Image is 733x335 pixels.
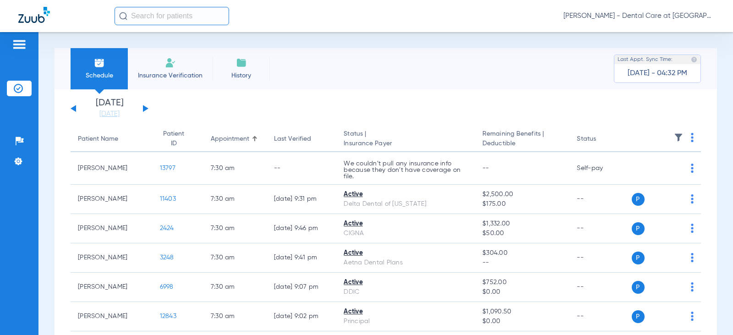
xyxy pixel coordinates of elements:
td: -- [569,302,631,331]
span: 6998 [160,284,174,290]
div: Principal [344,317,468,326]
span: -- [482,258,562,268]
img: group-dot-blue.svg [691,282,694,291]
div: Last Verified [274,134,329,144]
div: Patient ID [160,129,196,148]
span: P [632,193,645,206]
span: $0.00 [482,287,562,297]
a: [DATE] [82,110,137,119]
th: Status [569,126,631,152]
img: Zuub Logo [18,7,50,23]
td: [PERSON_NAME] [71,273,153,302]
img: last sync help info [691,56,697,63]
img: History [236,57,247,68]
div: Aetna Dental Plans [344,258,468,268]
td: [PERSON_NAME] [71,243,153,273]
img: Manual Insurance Verification [165,57,176,68]
td: 7:30 AM [203,302,267,331]
td: 7:30 AM [203,214,267,243]
span: [DATE] - 04:32 PM [628,69,687,78]
span: $304.00 [482,248,562,258]
span: Insurance Verification [135,71,206,80]
div: CIGNA [344,229,468,238]
div: Appointment [211,134,259,144]
span: $752.00 [482,278,562,287]
td: [PERSON_NAME] [71,152,153,185]
span: $2,500.00 [482,190,562,199]
p: We couldn’t pull any insurance info because they don’t have coverage on file. [344,160,468,180]
img: group-dot-blue.svg [691,312,694,321]
td: [DATE] 9:02 PM [267,302,337,331]
td: -- [569,214,631,243]
td: 7:30 AM [203,152,267,185]
div: Patient Name [78,134,118,144]
td: [DATE] 9:07 PM [267,273,337,302]
div: Active [344,219,468,229]
span: Deductible [482,139,562,148]
div: DDIC [344,287,468,297]
span: 3248 [160,254,174,261]
td: [DATE] 9:31 PM [267,185,337,214]
span: $1,090.50 [482,307,562,317]
div: Active [344,190,468,199]
td: 7:30 AM [203,273,267,302]
img: Schedule [94,57,105,68]
img: filter.svg [674,133,683,142]
span: $1,332.00 [482,219,562,229]
td: [DATE] 9:41 PM [267,243,337,273]
td: [DATE] 9:46 PM [267,214,337,243]
img: group-dot-blue.svg [691,224,694,233]
img: group-dot-blue.svg [691,133,694,142]
div: Patient ID [160,129,188,148]
img: Search Icon [119,12,127,20]
td: 7:30 AM [203,185,267,214]
span: P [632,281,645,294]
span: P [632,222,645,235]
th: Status | [336,126,475,152]
div: Patient Name [78,134,145,144]
span: 2424 [160,225,174,231]
td: -- [569,243,631,273]
span: [PERSON_NAME] - Dental Care at [GEOGRAPHIC_DATA] [563,11,715,21]
th: Remaining Benefits | [475,126,569,152]
li: [DATE] [82,99,137,119]
img: hamburger-icon [12,39,27,50]
td: [PERSON_NAME] [71,214,153,243]
span: 13797 [160,165,175,171]
span: $50.00 [482,229,562,238]
span: 11403 [160,196,176,202]
span: 12843 [160,313,176,319]
td: 7:30 AM [203,243,267,273]
img: group-dot-blue.svg [691,253,694,262]
span: Insurance Payer [344,139,468,148]
span: P [632,252,645,264]
span: Last Appt. Sync Time: [618,55,673,64]
img: group-dot-blue.svg [691,164,694,173]
span: Schedule [77,71,121,80]
input: Search for patients [115,7,229,25]
div: Last Verified [274,134,311,144]
span: P [632,310,645,323]
span: History [219,71,263,80]
td: [PERSON_NAME] [71,302,153,331]
div: Active [344,248,468,258]
td: -- [569,185,631,214]
img: group-dot-blue.svg [691,194,694,203]
div: Delta Dental of [US_STATE] [344,199,468,209]
span: $0.00 [482,317,562,326]
span: -- [482,165,489,171]
div: Active [344,307,468,317]
span: $175.00 [482,199,562,209]
div: Appointment [211,134,249,144]
div: Active [344,278,468,287]
td: -- [267,152,337,185]
td: -- [569,273,631,302]
td: Self-pay [569,152,631,185]
td: [PERSON_NAME] [71,185,153,214]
